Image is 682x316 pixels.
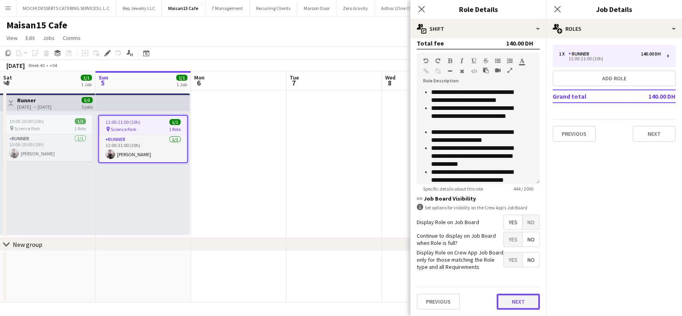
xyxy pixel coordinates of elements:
label: Display Role on Crew App Job Board only for those matching the Role type and all Requirements [417,249,503,271]
button: Next [632,126,676,142]
button: Insert video [495,67,501,74]
span: Week 40 [26,62,46,68]
button: Fullscreen [507,67,513,74]
div: Roles [546,19,682,38]
span: Wed [385,74,396,81]
span: Tue [290,74,299,81]
span: Yes [504,215,522,229]
h3: Role Details [410,4,546,14]
button: Rep Jewelry LLC [116,0,162,16]
span: 6 [193,78,205,87]
button: Bold [447,58,453,64]
h3: Runner [17,97,52,104]
span: 444 / 2000 [507,186,540,192]
span: Science Park [14,125,40,131]
span: View [6,34,18,42]
div: +04 [50,62,57,68]
span: 5 [97,78,108,87]
button: MOCHI DESSERTS CATERING SERVICES L.L.C [16,0,116,16]
button: Text Color [519,58,525,64]
button: Ordered List [507,58,513,64]
div: New group [13,240,42,248]
button: Horizontal Line [447,68,453,74]
div: Runner [569,51,593,57]
td: Grand total [553,90,625,103]
button: Italic [459,58,465,64]
button: Clear Formatting [459,68,465,74]
div: Set options for visibility on the Crew App’s Job Board [417,204,540,211]
span: 7 [288,78,299,87]
span: 8 [384,78,396,87]
app-card-role: Runner1/110:00-20:00 (10h)[PERSON_NAME] [3,134,92,161]
button: Next [497,294,540,310]
span: 1/1 [169,119,181,125]
button: Add role [553,70,676,86]
span: Specific details about this role [417,186,489,192]
span: 1/1 [81,75,92,81]
button: Underline [471,58,477,64]
button: Maroon Door [297,0,336,16]
div: 1 x [559,51,569,57]
div: 11:00-21:00 (10h) [559,57,661,61]
div: 5 jobs [82,103,93,110]
span: Mon [194,74,205,81]
label: Continue to display on Job Board when Role is full? [417,232,503,246]
span: 11:00-21:00 (10h) [105,119,140,125]
span: No [523,232,539,246]
div: 140.00 DH [641,51,661,57]
span: Edit [26,34,35,42]
button: Previous [553,126,596,142]
label: Display Role on Job Board [417,219,479,226]
div: Total fee [417,39,444,47]
a: Edit [22,33,38,43]
button: Maisan15 Cafe [162,0,205,16]
button: Undo [423,58,429,64]
button: Previous [417,294,460,310]
button: Adhoc (One Off Jobs) [375,0,431,16]
button: Paste as plain text [483,67,489,74]
button: Zero Gravity [336,0,375,16]
app-job-card: 11:00-21:00 (10h)1/1 Science Park1 RoleRunner1/111:00-21:00 (10h)[PERSON_NAME] [98,115,188,163]
span: Yes [504,232,522,246]
div: Shift [410,19,546,38]
span: Jobs [43,34,55,42]
a: View [3,33,21,43]
span: No [523,252,539,267]
span: 5/5 [82,97,93,103]
span: Comms [63,34,81,42]
span: Yes [504,252,522,267]
div: [DATE] → [DATE] [17,104,52,110]
span: No [523,215,539,229]
h1: Maisan15 Cafe [6,19,67,31]
span: 1 Role [169,126,181,132]
div: 140.00 DH [506,39,533,47]
button: Recurring Clients [250,0,297,16]
a: Jobs [40,33,58,43]
h3: Job Board Visibility [417,195,540,202]
button: Strikethrough [483,58,489,64]
button: HTML Code [471,68,477,74]
span: 1/1 [176,75,187,81]
div: 1 Job [177,81,187,87]
app-card-role: Runner1/111:00-21:00 (10h)[PERSON_NAME] [99,135,187,162]
app-job-card: 10:00-20:00 (10h)1/1 Science Park1 RoleRunner1/110:00-20:00 (10h)[PERSON_NAME] [3,115,92,161]
span: Sat [3,74,12,81]
span: 4 [2,78,12,87]
div: [DATE] [6,62,25,70]
button: Unordered List [495,58,501,64]
span: 10:00-20:00 (10h) [9,118,44,124]
a: Comms [60,33,84,43]
span: Science Park [111,126,136,132]
button: 7 Management [205,0,250,16]
span: Sun [99,74,108,81]
span: 1/1 [75,118,86,124]
button: Redo [435,58,441,64]
span: 1 Role [74,125,86,131]
h3: Job Details [546,4,682,14]
td: 140.00 DH [625,90,676,103]
div: 1 Job [81,81,91,87]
